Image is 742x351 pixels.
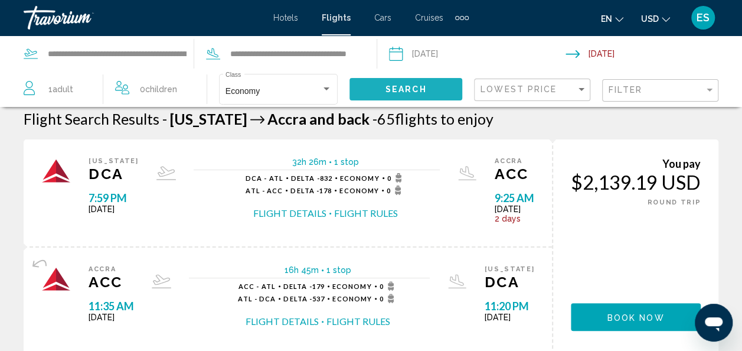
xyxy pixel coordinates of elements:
[480,84,557,94] span: Lowest Price
[695,304,733,342] iframe: Button to launch messaging window
[292,157,326,167] span: 32h 26m
[334,157,359,167] span: 1 stop
[326,265,351,275] span: 1 stop
[339,187,379,194] span: Economy
[387,186,405,195] span: 0
[641,14,659,24] span: USD
[24,110,159,128] h1: Flight Search Results
[697,12,710,24] span: ES
[495,157,534,165] span: Accra
[290,187,332,194] span: 178
[495,191,534,204] span: 9:25 AM
[374,13,391,22] a: Cars
[332,282,372,290] span: Economy
[571,309,701,322] a: Book now
[641,10,670,27] button: Change currency
[283,295,325,303] span: 537
[246,315,319,328] button: Flight Details
[309,110,370,128] span: and back
[89,273,134,291] span: ACC
[485,273,535,291] span: DCA
[571,303,701,331] button: Book now
[322,13,351,22] a: Flights
[602,79,718,103] button: Filter
[89,313,134,322] span: [DATE]
[389,36,566,71] button: Depart date: Dec 20, 2025
[89,265,134,273] span: Accra
[24,6,262,30] a: Travorium
[688,5,718,30] button: User Menu
[253,207,326,220] button: Flight Details
[385,85,427,95] span: Search
[571,170,701,194] div: $2,139.19 USD
[495,214,534,223] span: 2 days
[340,174,380,182] span: Economy
[495,165,534,183] span: ACC
[89,157,139,165] span: [US_STATE]
[566,36,742,71] button: Return date: Jan 10, 2026
[607,313,665,322] span: Book now
[290,187,319,194] span: Delta -
[273,13,298,22] a: Hotels
[53,84,73,94] span: Adult
[285,265,319,275] span: 16h 45m
[380,281,398,291] span: 0
[89,165,139,183] span: DCA
[372,110,377,128] span: -
[485,313,535,322] span: [DATE]
[485,265,535,273] span: [US_STATE]
[89,204,139,214] span: [DATE]
[48,81,73,97] span: 1
[485,300,535,313] span: 11:20 PM
[571,157,701,170] div: You pay
[415,13,443,22] a: Cruises
[246,187,283,194] span: ATL - ACC
[480,85,587,95] mat-select: Sort by
[332,295,372,303] span: Economy
[455,8,469,27] button: Extra navigation items
[648,199,701,206] span: ROUND TRIP
[283,282,312,290] span: Delta -
[238,282,276,290] span: ACC - ATL
[162,110,167,128] span: -
[601,10,623,27] button: Change language
[326,315,390,328] button: Flight Rules
[291,174,320,182] span: Delta -
[283,295,312,303] span: Delta -
[12,71,207,107] button: Travelers: 1 adult, 0 children
[145,84,177,94] span: Children
[170,110,247,128] span: [US_STATE]
[246,174,283,182] span: DCA - ATL
[380,294,398,303] span: 0
[495,204,534,214] span: [DATE]
[349,78,462,100] button: Search
[283,282,325,290] span: 179
[609,85,642,95] span: Filter
[267,110,306,128] span: Accra
[89,300,134,313] span: 11:35 AM
[334,207,398,220] button: Flight Rules
[395,110,493,128] span: flights to enjoy
[225,86,260,96] span: Economy
[291,174,332,182] span: 832
[372,110,395,128] span: 65
[89,191,139,204] span: 7:59 PM
[601,14,612,24] span: en
[140,81,177,97] span: 0
[387,173,406,183] span: 0
[238,295,276,303] span: ATL - DCA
